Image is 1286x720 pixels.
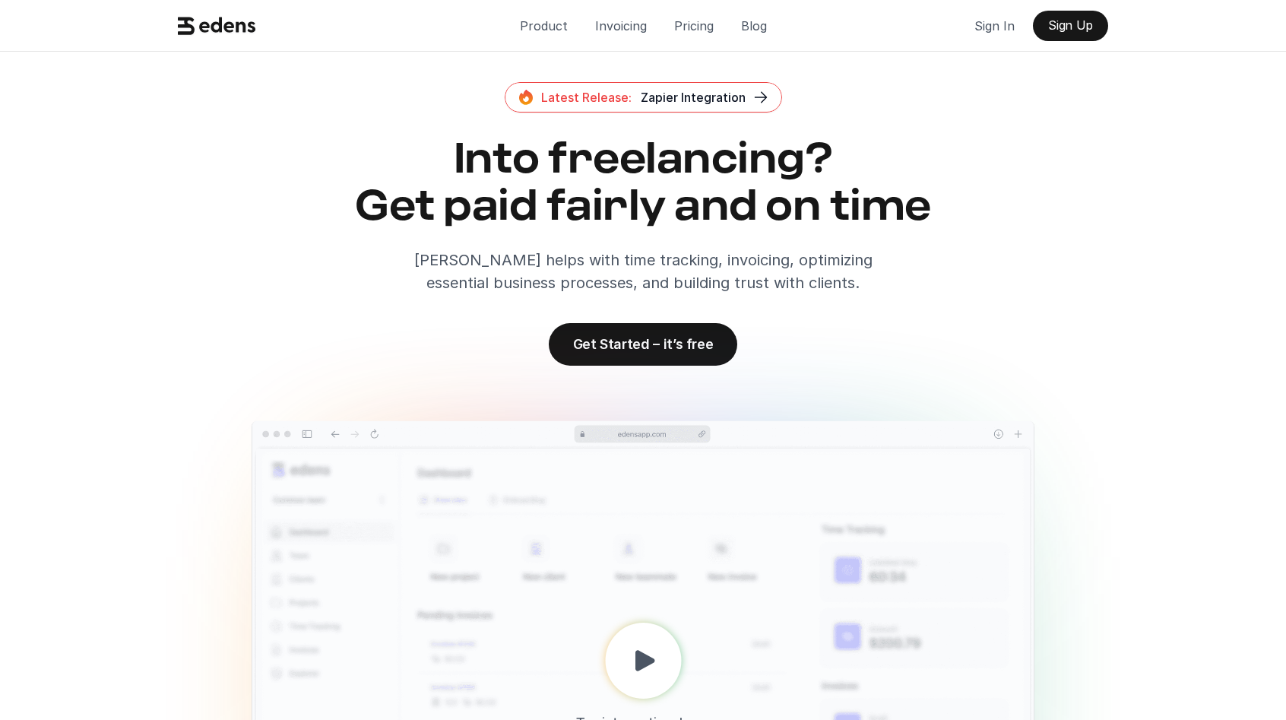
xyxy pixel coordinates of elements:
a: Latest Release:Zapier Integration [505,82,782,113]
p: [PERSON_NAME] helps with time tracking, invoicing, optimizing essential business processes, and b... [385,249,901,294]
p: Get Started – it’s free [573,336,714,352]
a: Get Started – it’s free [549,323,738,366]
p: Sign In [974,14,1015,37]
span: Zapier Integration [641,90,746,105]
a: Invoicing [583,11,659,41]
p: Pricing [674,14,714,37]
p: Invoicing [595,14,647,37]
a: Pricing [662,11,726,41]
p: Sign Up [1048,18,1093,33]
h2: Into freelancing? Get paid fairly and on time [172,137,1114,230]
p: Blog [741,14,767,37]
a: Product [508,11,580,41]
a: Blog [729,11,779,41]
a: Sign In [962,11,1027,41]
p: Product [520,14,568,37]
a: Sign Up [1033,11,1108,41]
span: Latest Release: [541,90,632,105]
